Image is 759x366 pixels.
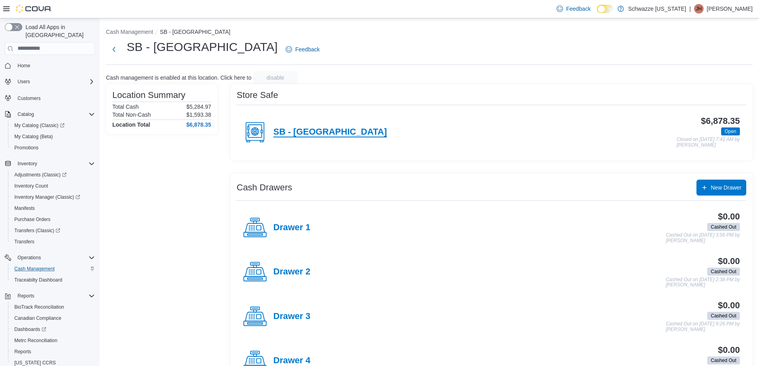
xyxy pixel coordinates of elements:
[11,204,95,213] span: Manifests
[11,313,95,323] span: Canadian Compliance
[666,233,740,243] p: Cashed Out on [DATE] 3:56 PM by [PERSON_NAME]
[725,128,736,135] span: Open
[18,160,37,167] span: Inventory
[237,90,278,100] h3: Store Safe
[11,204,38,213] a: Manifests
[14,61,95,70] span: Home
[282,41,323,57] a: Feedback
[11,237,37,247] a: Transfers
[14,159,95,168] span: Inventory
[14,110,95,119] span: Catalog
[718,256,740,266] h3: $0.00
[22,23,95,39] span: Load All Apps in [GEOGRAPHIC_DATA]
[707,223,740,231] span: Cashed Out
[8,274,98,286] button: Traceabilty Dashboard
[106,41,122,57] button: Next
[707,356,740,364] span: Cashed Out
[8,301,98,313] button: BioTrack Reconciliation
[186,112,211,118] p: $1,593.38
[11,132,56,141] a: My Catalog (Beta)
[11,336,95,345] span: Metrc Reconciliation
[696,180,746,196] button: New Drawer
[160,29,230,35] button: SB - [GEOGRAPHIC_DATA]
[267,74,284,82] span: disable
[8,169,98,180] a: Adjustments (Classic)
[14,145,39,151] span: Promotions
[8,214,98,225] button: Purchase Orders
[11,215,95,224] span: Purchase Orders
[677,137,740,148] p: Closed on [DATE] 7:41 AM by [PERSON_NAME]
[14,253,95,262] span: Operations
[2,158,98,169] button: Inventory
[11,302,95,312] span: BioTrack Reconciliation
[14,304,64,310] span: BioTrack Reconciliation
[11,264,58,274] a: Cash Management
[8,335,98,346] button: Metrc Reconciliation
[566,5,590,13] span: Feedback
[14,172,67,178] span: Adjustments (Classic)
[14,94,44,103] a: Customers
[273,223,310,233] h4: Drawer 1
[14,277,62,283] span: Traceabilty Dashboard
[14,360,56,366] span: [US_STATE] CCRS
[711,357,736,364] span: Cashed Out
[8,131,98,142] button: My Catalog (Beta)
[8,120,98,131] a: My Catalog (Classic)
[106,29,153,35] button: Cash Management
[2,76,98,87] button: Users
[8,236,98,247] button: Transfers
[11,170,70,180] a: Adjustments (Classic)
[707,4,753,14] p: [PERSON_NAME]
[14,93,95,103] span: Customers
[11,192,83,202] a: Inventory Manager (Classic)
[8,142,98,153] button: Promotions
[186,121,211,128] h4: $6,878.35
[2,290,98,301] button: Reports
[14,205,35,211] span: Manifests
[696,4,702,14] span: JH
[707,268,740,276] span: Cashed Out
[14,291,95,301] span: Reports
[186,104,211,110] p: $5,284.97
[11,302,67,312] a: BioTrack Reconciliation
[14,291,37,301] button: Reports
[11,325,95,334] span: Dashboards
[18,111,34,117] span: Catalog
[11,226,63,235] a: Transfers (Classic)
[14,194,80,200] span: Inventory Manager (Classic)
[14,122,65,129] span: My Catalog (Classic)
[11,121,95,130] span: My Catalog (Classic)
[106,28,753,37] nav: An example of EuiBreadcrumbs
[14,315,61,321] span: Canadian Compliance
[11,336,61,345] a: Metrc Reconciliation
[14,77,95,86] span: Users
[253,71,298,84] button: disable
[16,5,52,13] img: Cova
[14,216,51,223] span: Purchase Orders
[11,226,95,235] span: Transfers (Classic)
[718,301,740,310] h3: $0.00
[8,203,98,214] button: Manifests
[18,254,41,261] span: Operations
[273,356,310,366] h4: Drawer 4
[8,313,98,324] button: Canadian Compliance
[112,90,185,100] h3: Location Summary
[711,312,736,319] span: Cashed Out
[237,183,292,192] h3: Cash Drawers
[11,275,95,285] span: Traceabilty Dashboard
[18,63,30,69] span: Home
[18,78,30,85] span: Users
[11,347,34,356] a: Reports
[14,133,53,140] span: My Catalog (Beta)
[628,4,686,14] p: Schwazze [US_STATE]
[14,253,44,262] button: Operations
[273,311,310,322] h4: Drawer 3
[11,132,95,141] span: My Catalog (Beta)
[718,345,740,355] h3: $0.00
[18,293,34,299] span: Reports
[2,92,98,104] button: Customers
[597,5,614,13] input: Dark Mode
[689,4,691,14] p: |
[11,325,49,334] a: Dashboards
